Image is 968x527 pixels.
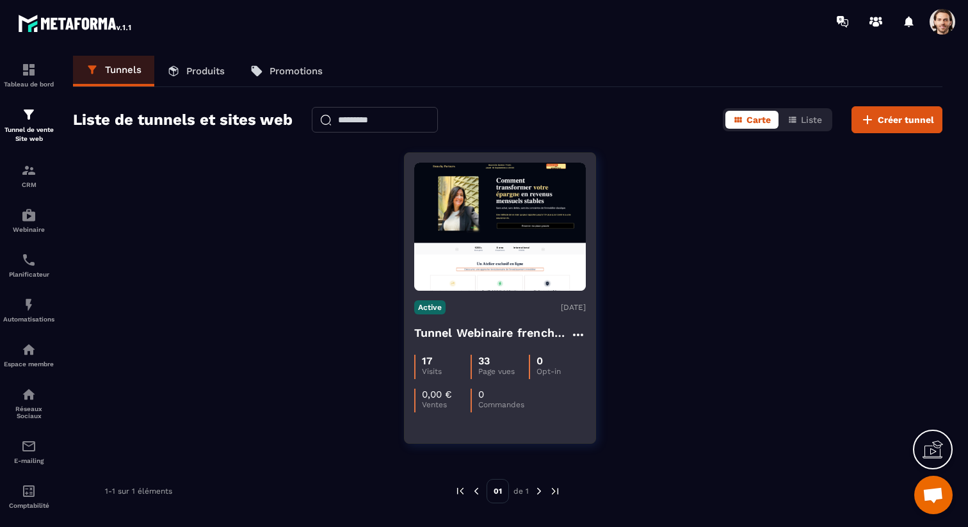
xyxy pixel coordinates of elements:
p: 0 [536,355,543,367]
img: logo [18,12,133,35]
img: automations [21,297,36,312]
p: de 1 [513,486,529,496]
p: 0,00 € [422,389,452,400]
a: formationformationTableau de bord [3,53,54,97]
a: accountantaccountantComptabilité [3,474,54,519]
p: 01 [487,479,509,503]
button: Carte [725,111,778,129]
span: Carte [746,115,771,125]
a: automationsautomationsAutomatisations [3,288,54,332]
p: Comptabilité [3,502,54,509]
p: Promotions [270,65,323,77]
p: Tableau de bord [3,81,54,88]
p: Espace membre [3,361,54,368]
p: Tunnel de vente Site web [3,126,54,143]
a: social-networksocial-networkRéseaux Sociaux [3,377,54,429]
img: next [533,485,545,497]
img: formation [21,107,36,122]
p: Produits [186,65,225,77]
img: email [21,439,36,454]
h4: Tunnel Webinaire frenchy partners [414,324,570,342]
img: social-network [21,387,36,402]
p: Page vues [478,367,529,376]
a: automationsautomationsWebinaire [3,198,54,243]
button: Liste [780,111,830,129]
a: emailemailE-mailing [3,429,54,474]
p: E-mailing [3,457,54,464]
h2: Liste de tunnels et sites web [73,107,293,133]
a: formationformationTunnel de vente Site web [3,97,54,153]
p: Visits [422,367,471,376]
a: Produits [154,56,238,86]
img: prev [471,485,482,497]
p: Ventes [422,400,471,409]
a: schedulerschedulerPlanificateur [3,243,54,288]
p: 0 [478,389,484,400]
a: Promotions [238,56,335,86]
p: [DATE] [561,303,586,312]
p: Planificateur [3,271,54,278]
a: automationsautomationsEspace membre [3,332,54,377]
p: Réseaux Sociaux [3,405,54,419]
img: automations [21,207,36,223]
img: accountant [21,483,36,499]
a: formationformationCRM [3,153,54,198]
button: Créer tunnel [851,106,942,133]
span: Créer tunnel [878,113,934,126]
img: image [414,163,586,291]
p: Commandes [478,400,527,409]
p: CRM [3,181,54,188]
p: 1-1 sur 1 éléments [105,487,172,496]
img: scheduler [21,252,36,268]
img: prev [455,485,466,497]
p: 33 [478,355,490,367]
a: Tunnels [73,56,154,86]
a: Ouvrir le chat [914,476,953,514]
p: Opt-in [536,367,585,376]
img: next [549,485,561,497]
p: Webinaire [3,226,54,233]
p: Tunnels [105,64,141,76]
p: Automatisations [3,316,54,323]
p: 17 [422,355,432,367]
img: automations [21,342,36,357]
p: Active [414,300,446,314]
img: formation [21,62,36,77]
img: formation [21,163,36,178]
span: Liste [801,115,822,125]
